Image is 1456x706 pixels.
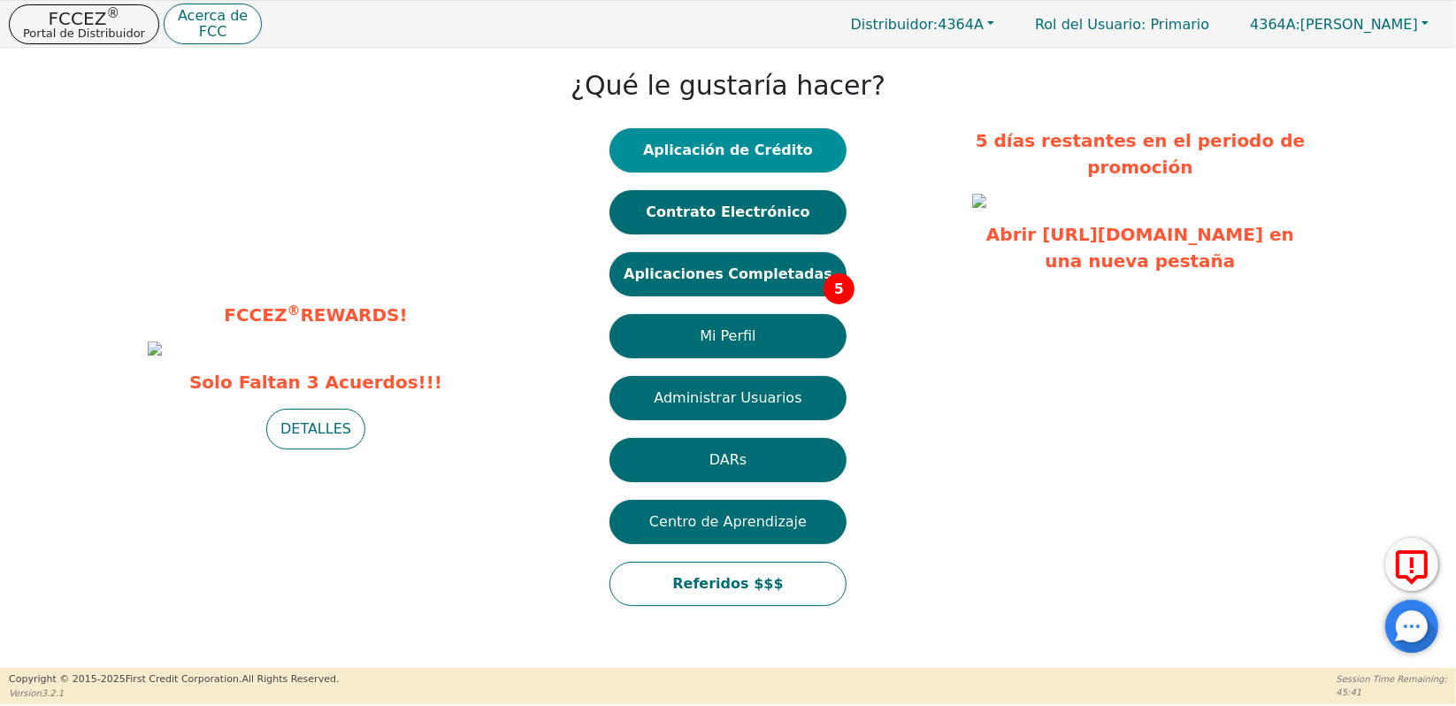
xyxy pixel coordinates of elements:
[609,562,847,606] button: Referidos $$$
[609,190,847,234] button: Contrato Electrónico
[241,673,339,685] span: All Rights Reserved.
[609,500,847,544] button: Centro de Aprendizaje
[986,224,1294,272] a: Abrir [URL][DOMAIN_NAME] en una nueva pestaña
[266,409,365,449] button: DETALLES
[832,11,1014,38] button: Distribuidor:4364A
[851,16,939,33] span: Distribuidor:
[148,369,484,395] span: Solo Faltan 3 Acuerdos!!!
[571,70,885,102] h1: ¿Qué le gustaría hacer?
[9,687,339,700] p: Version 3.2.1
[148,302,484,328] p: FCCEZ REWARDS!
[178,25,248,39] p: FCC
[609,128,847,173] button: Aplicación de Crédito
[148,341,162,356] img: 437099b2-c53f-4372-8c0d-e11f85effa90
[1017,7,1227,42] p: Primario
[23,10,145,27] p: FCCEZ
[609,252,847,296] button: Aplicaciones Completadas5
[972,194,986,208] img: e72210e6-fb21-4d89-bb5f-12934577a623
[851,16,984,33] span: 4364A
[164,4,262,45] button: Acerca deFCC
[972,127,1308,180] p: 5 días restantes en el periodo de promoción
[287,303,300,318] sup: ®
[23,27,145,39] p: Portal de Distribuidor
[1250,16,1300,33] span: 4364A:
[1385,538,1438,591] button: Reportar Error a FCC
[106,5,119,21] sup: ®
[609,438,847,482] button: DARs
[9,4,159,44] button: FCCEZ®Portal de Distribuidor
[1337,672,1447,686] p: Session Time Remaining:
[1250,16,1418,33] span: [PERSON_NAME]
[9,672,339,687] p: Copyright © 2015- 2025 First Credit Corporation.
[1337,686,1447,699] p: 45:41
[609,376,847,420] button: Administrar Usuarios
[1231,11,1447,38] button: 4364A:[PERSON_NAME]
[178,9,248,23] p: Acerca de
[1017,7,1227,42] a: Rol del Usuario: Primario
[824,273,854,304] span: 5
[1035,16,1146,33] span: Rol del Usuario :
[609,314,847,358] button: Mi Perfil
